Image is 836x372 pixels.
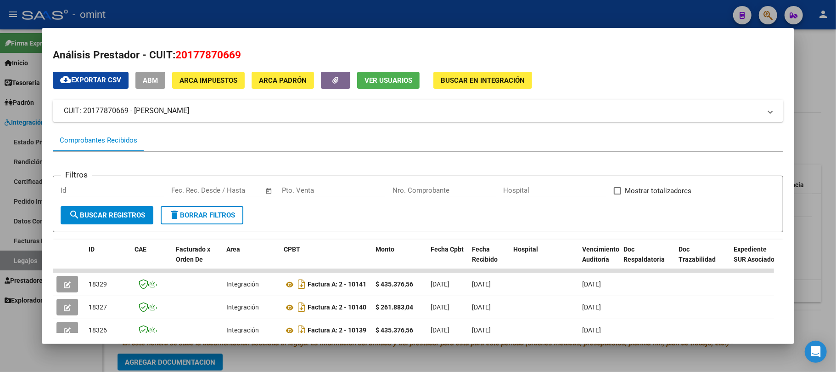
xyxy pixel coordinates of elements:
[161,206,243,224] button: Borrar Filtros
[431,246,464,253] span: Fecha Cpbt
[472,326,491,334] span: [DATE]
[625,185,691,196] span: Mostrar totalizadores
[89,303,107,311] span: 18327
[427,240,468,280] datatable-header-cell: Fecha Cpbt
[85,240,131,280] datatable-header-cell: ID
[296,300,308,315] i: Descargar documento
[730,240,780,280] datatable-header-cell: Expediente SUR Asociado
[578,240,620,280] datatable-header-cell: Vencimiento Auditoría
[69,209,80,220] mat-icon: search
[433,72,532,89] button: Buscar en Integración
[61,206,153,224] button: Buscar Registros
[376,326,413,334] strong: $ 435.376,56
[472,303,491,311] span: [DATE]
[226,246,240,253] span: Area
[53,100,783,122] mat-expansion-panel-header: CUIT: 20177870669 - [PERSON_NAME]
[376,280,413,288] strong: $ 435.376,56
[89,280,107,288] span: 18329
[259,76,307,85] span: ARCA Padrón
[131,240,172,280] datatable-header-cell: CAE
[376,246,394,253] span: Monto
[431,326,449,334] span: [DATE]
[169,211,235,219] span: Borrar Filtros
[284,246,300,253] span: CPBT
[280,240,372,280] datatable-header-cell: CPBT
[582,326,601,334] span: [DATE]
[623,246,665,263] span: Doc Respaldatoria
[472,280,491,288] span: [DATE]
[510,240,578,280] datatable-header-cell: Hospital
[169,209,180,220] mat-icon: delete
[441,76,525,85] span: Buscar en Integración
[296,323,308,338] i: Descargar documento
[135,246,146,253] span: CAE
[135,72,165,89] button: ABM
[308,304,366,311] strong: Factura A: 2 - 10140
[226,280,259,288] span: Integración
[61,169,92,181] h3: Filtros
[372,240,427,280] datatable-header-cell: Monto
[64,105,761,116] mat-panel-title: CUIT: 20177870669 - [PERSON_NAME]
[805,341,827,363] div: Open Intercom Messenger
[296,277,308,292] i: Descargar documento
[180,76,237,85] span: ARCA Impuestos
[308,327,366,334] strong: Factura A: 2 - 10139
[89,326,107,334] span: 18326
[60,74,71,85] mat-icon: cloud_download
[357,72,420,89] button: Ver Usuarios
[431,280,449,288] span: [DATE]
[172,72,245,89] button: ARCA Impuestos
[176,246,210,263] span: Facturado x Orden De
[175,49,241,61] span: 20177870669
[468,240,510,280] datatable-header-cell: Fecha Recibido
[217,186,261,195] input: Fecha fin
[582,246,619,263] span: Vencimiento Auditoría
[60,135,137,146] div: Comprobantes Recibidos
[89,246,95,253] span: ID
[226,326,259,334] span: Integración
[172,240,223,280] datatable-header-cell: Facturado x Orden De
[376,303,413,311] strong: $ 261.883,04
[513,246,538,253] span: Hospital
[69,211,145,219] span: Buscar Registros
[252,72,314,89] button: ARCA Padrón
[734,246,774,263] span: Expediente SUR Asociado
[472,246,498,263] span: Fecha Recibido
[223,240,280,280] datatable-header-cell: Area
[582,280,601,288] span: [DATE]
[679,246,716,263] span: Doc Trazabilidad
[431,303,449,311] span: [DATE]
[226,303,259,311] span: Integración
[53,72,129,89] button: Exportar CSV
[60,76,121,84] span: Exportar CSV
[171,186,208,195] input: Fecha inicio
[143,76,158,85] span: ABM
[365,76,412,85] span: Ver Usuarios
[675,240,730,280] datatable-header-cell: Doc Trazabilidad
[620,240,675,280] datatable-header-cell: Doc Respaldatoria
[53,47,783,63] h2: Análisis Prestador - CUIT:
[308,281,366,288] strong: Factura A: 2 - 10141
[264,186,275,196] button: Open calendar
[582,303,601,311] span: [DATE]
